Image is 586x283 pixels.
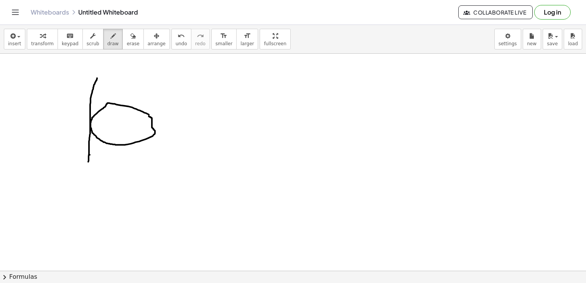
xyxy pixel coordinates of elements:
[58,29,83,49] button: keyboardkeypad
[240,41,254,46] span: larger
[107,41,119,46] span: draw
[216,41,232,46] span: smaller
[122,29,143,49] button: erase
[176,41,187,46] span: undo
[534,5,571,20] button: Log in
[103,29,123,49] button: draw
[197,31,204,41] i: redo
[27,29,58,49] button: transform
[127,41,139,46] span: erase
[236,29,258,49] button: format_sizelarger
[82,29,104,49] button: scrub
[148,41,166,46] span: arrange
[87,41,99,46] span: scrub
[494,29,521,49] button: settings
[568,41,578,46] span: load
[220,31,227,41] i: format_size
[523,29,541,49] button: new
[143,29,170,49] button: arrange
[527,41,537,46] span: new
[171,29,191,49] button: undoundo
[9,6,21,18] button: Toggle navigation
[499,41,517,46] span: settings
[465,9,526,16] span: Collaborate Live
[211,29,237,49] button: format_sizesmaller
[547,41,558,46] span: save
[244,31,251,41] i: format_size
[66,31,74,41] i: keyboard
[564,29,582,49] button: load
[8,41,21,46] span: insert
[458,5,533,19] button: Collaborate Live
[4,29,25,49] button: insert
[260,29,290,49] button: fullscreen
[31,8,69,16] a: Whiteboards
[31,41,54,46] span: transform
[195,41,206,46] span: redo
[264,41,286,46] span: fullscreen
[191,29,210,49] button: redoredo
[178,31,185,41] i: undo
[62,41,79,46] span: keypad
[543,29,562,49] button: save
